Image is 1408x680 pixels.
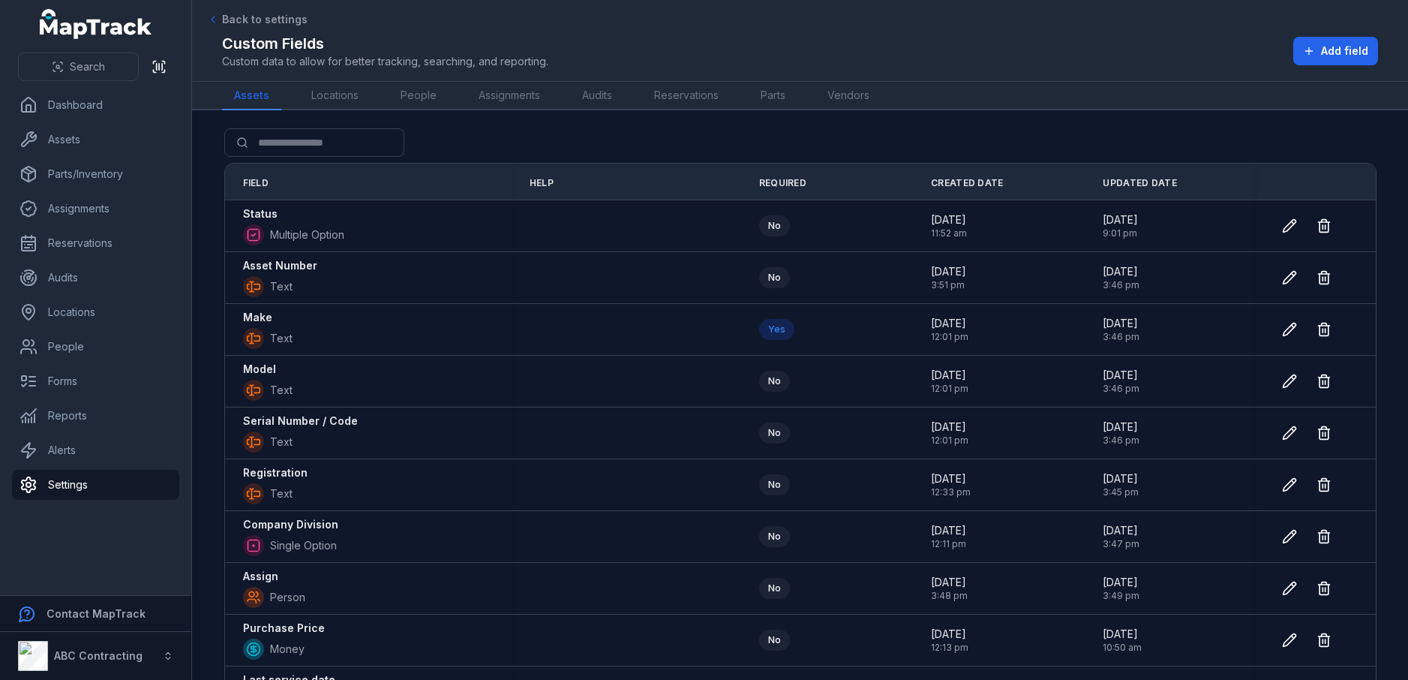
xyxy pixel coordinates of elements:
span: Help [530,177,554,189]
span: [DATE] [1103,627,1142,642]
span: 3:46 pm [1103,383,1139,395]
span: Money [270,642,305,657]
div: No [759,267,790,288]
a: Reports [12,401,179,431]
time: 12/11/2024, 12:33:54 pm [931,471,971,498]
span: [DATE] [1103,368,1139,383]
span: 12:01 pm [931,383,968,395]
a: Parts/Inventory [12,159,179,189]
strong: Model [243,362,276,377]
span: [DATE] [931,264,966,279]
span: 3:48 pm [931,590,968,602]
time: 16/07/2025, 9:01:58 pm [1103,212,1138,239]
span: [DATE] [931,471,971,486]
a: Locations [299,82,371,110]
span: [DATE] [1103,212,1138,227]
a: Alerts [12,435,179,465]
span: Add field [1321,44,1368,59]
div: No [759,215,790,236]
a: Reservations [642,82,731,110]
time: 11/07/2025, 3:49:26 pm [1103,575,1139,602]
span: 3:49 pm [1103,590,1139,602]
time: 14/08/2024, 12:01:39 pm [931,368,968,395]
a: Parts [749,82,797,110]
div: No [759,474,790,495]
span: Text [270,486,293,501]
span: 3:51 pm [931,279,966,291]
span: 12:01 pm [931,435,968,447]
span: 12:33 pm [931,486,971,498]
div: No [759,630,790,651]
strong: Status [243,206,278,221]
a: People [389,82,449,110]
time: 11/07/2025, 3:46:23 pm [1103,264,1139,291]
time: 12/11/2024, 11:52:12 am [931,212,967,239]
span: Text [270,279,293,294]
span: Field [243,177,269,189]
time: 11/07/2025, 3:46:23 pm [1103,316,1139,343]
a: Audits [570,82,624,110]
span: [DATE] [1103,471,1139,486]
span: Updated Date [1103,177,1177,189]
span: Back to settings [222,12,308,27]
strong: Company Division [243,517,338,532]
span: 3:46 pm [1103,435,1139,447]
span: Multiple Option [270,227,344,242]
a: Assignments [467,82,552,110]
span: Text [270,331,293,346]
span: [DATE] [931,523,966,538]
strong: ABC Contracting [54,649,143,662]
a: Assignments [12,194,179,224]
time: 02/09/2025, 10:50:35 am [1103,627,1142,654]
a: Forms [12,366,179,396]
div: Yes [759,319,794,340]
button: Add field [1293,37,1378,65]
time: 11/07/2025, 3:46:23 pm [1103,368,1139,395]
time: 14/08/2024, 12:01:53 pm [931,420,968,447]
time: 30/06/2025, 3:51:15 pm [931,264,966,291]
strong: Asset Number [243,258,317,273]
span: [DATE] [931,212,967,227]
span: [DATE] [931,420,968,435]
span: 3:47 pm [1103,538,1139,550]
span: [DATE] [931,627,968,642]
span: [DATE] [1103,575,1139,590]
strong: Assign [243,569,278,584]
strong: Make [243,310,272,325]
a: Vendors [815,82,881,110]
span: [DATE] [1103,264,1139,279]
a: Assets [222,82,281,110]
span: Single Option [270,538,337,553]
div: No [759,371,790,392]
span: [DATE] [1103,523,1139,538]
a: Assets [12,125,179,155]
span: 11:52 am [931,227,967,239]
span: Required [759,177,806,189]
div: No [759,578,790,599]
span: Text [270,383,293,398]
a: Audits [12,263,179,293]
a: Dashboard [12,90,179,120]
div: No [759,423,790,444]
span: 12:13 pm [931,642,968,654]
span: Person [270,590,305,605]
span: Custom data to allow for better tracking, searching, and reporting. [222,54,548,69]
span: 12:11 pm [931,538,966,550]
span: 3:45 pm [1103,486,1139,498]
time: 11/07/2025, 3:46:23 pm [1103,420,1139,447]
span: 10:50 am [1103,642,1142,654]
a: Settings [12,470,179,500]
a: Back to settings [207,12,308,27]
span: [DATE] [931,316,968,331]
a: Reservations [12,228,179,258]
h2: Custom Fields [222,33,548,54]
strong: Contact MapTrack [47,607,146,620]
a: Locations [12,297,179,327]
span: Created Date [931,177,1004,189]
span: 3:46 pm [1103,279,1139,291]
a: MapTrack [40,9,152,39]
span: [DATE] [931,368,968,383]
strong: Registration [243,465,308,480]
span: [DATE] [1103,420,1139,435]
strong: Purchase Price [243,621,325,636]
